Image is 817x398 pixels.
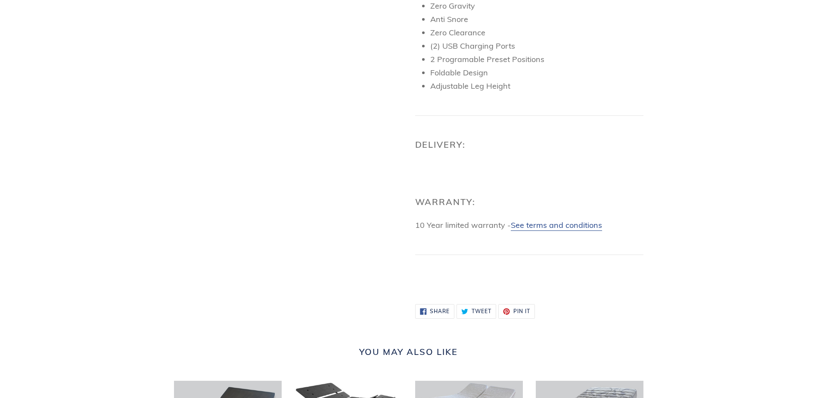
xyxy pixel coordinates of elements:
li: Zero Clearance [430,27,643,38]
span: Share [430,309,450,314]
p: 10 Year limited warranty - [415,219,643,231]
h2: Delivery: [415,140,643,150]
h2: Warranty: [415,197,643,207]
li: Anti Snore [430,13,643,25]
li: Foldable Design [430,67,643,78]
span: Pin it [513,309,530,314]
h2: You may also like [174,347,643,357]
a: See terms and conditions [511,220,602,231]
span: Tweet [472,309,491,314]
li: 2 Programable Preset Positions [430,53,643,65]
li: (2) USB Charging Ports [430,40,643,52]
li: Adjustable Leg Height [430,80,643,92]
